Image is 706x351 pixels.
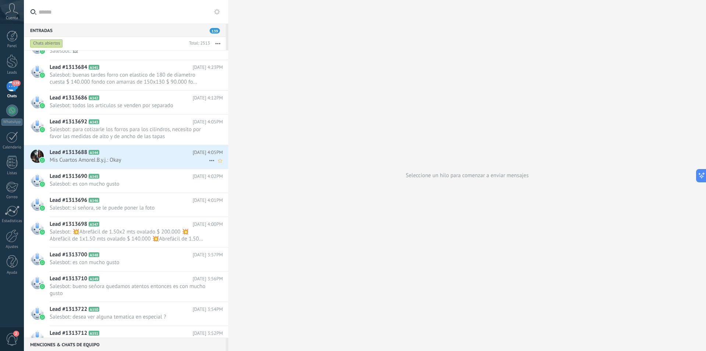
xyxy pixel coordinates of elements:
div: Menciones & Chats de equipo [24,338,226,351]
span: [DATE] 3:52PM [193,330,223,337]
a: Lead #1313710 A349 [DATE] 3:56PM Salesbot: bueno señora quedamos atentos entonces es con mucho gusto [24,271,228,302]
div: Estadísticas [1,219,23,224]
span: 2 [13,331,19,337]
span: Salesbot: para cotizarle los forros para los cilindros, necesito por favor las medidas de alto y ... [50,126,209,140]
span: Lead #1313686 [50,94,87,102]
div: Entradas [24,24,226,37]
span: [DATE] 3:54PM [193,306,223,313]
span: [DATE] 3:57PM [193,251,223,259]
span: [DATE] 4:23PM [193,64,223,71]
span: Lead #1313722 [50,306,87,313]
img: waba.svg [40,73,45,78]
span: Lead #1313684 [50,64,87,71]
img: waba.svg [40,284,45,289]
span: Salesbot: desea ver alguna tematica en especial ? [50,313,209,320]
span: Lead #1313696 [50,197,87,204]
span: Mis Cuartos AmoreJ.B.y.j.: Okay [50,157,209,164]
a: Lead #1313712 A351 [DATE] 3:52PM Salesbot: bueno señora cual de los diseños le gusto? [24,326,228,350]
span: Lead #1313688 [50,149,87,156]
span: A343 [89,119,99,124]
span: 139 [12,80,20,86]
a: Lead #1313692 A343 [DATE] 4:05PM Salesbot: para cotizarle los forros para los cilindros, necesito... [24,115,228,145]
span: A342 [89,95,99,100]
span: A344 [89,150,99,155]
span: A345 [89,174,99,179]
span: Lead #1313698 [50,221,87,228]
span: Salesbot: todos los articulos se venden por separado [50,102,209,109]
span: 139 [210,28,220,34]
span: A341 [89,65,99,70]
img: waba.svg [40,127,45,132]
span: Lead #1313690 [50,173,87,180]
span: Salesbot: si señora, se le puede poner la foto [50,204,209,211]
a: Lead #1313696 A346 [DATE] 4:01PM Salesbot: si señora, se le puede poner la foto [24,193,228,217]
span: [DATE] 3:56PM [193,275,223,282]
span: A350 [89,307,99,312]
span: A348 [89,252,99,257]
span: [DATE] 4:05PM [193,149,223,156]
a: Lead #1313686 A342 [DATE] 4:12PM Salesbot: todos los articulos se venden por separado [24,91,228,114]
img: waba.svg [40,182,45,187]
span: [DATE] 4:05PM [193,118,223,126]
span: [DATE] 4:01PM [193,197,223,204]
span: A351 [89,331,99,336]
div: Listas [1,171,23,176]
span: Salesbot: es con mucho gusto [50,180,209,187]
span: Lead #1313700 [50,251,87,259]
div: Panel [1,44,23,49]
span: [DATE] 4:12PM [193,94,223,102]
span: [DATE] 4:00PM [193,221,223,228]
img: waba.svg [40,260,45,265]
a: Lead #1313690 A345 [DATE] 4:02PM Salesbot: es con mucho gusto [24,169,228,193]
span: Lead #1313710 [50,275,87,282]
div: Ayuda [1,270,23,275]
span: [DATE] 4:02PM [193,173,223,180]
span: Lead #1313692 [50,118,87,126]
span: Salesbot: 💥Abrefácil de 1.50x2 mts ovalado $ 200.000 💥Abrefácil de 1x1.50 mts ovalado $ 140.000 💥... [50,228,209,242]
span: A347 [89,222,99,227]
div: WhatsApp [1,119,22,126]
span: Cuenta [6,16,18,21]
a: Lead #1313684 A341 [DATE] 4:23PM Salesbot: buenas tardes forro con elastico de 180 de diametro cu... [24,60,228,90]
div: Total: 2513 [186,40,210,47]
div: Chats abiertos [30,39,63,48]
span: A349 [89,276,99,281]
span: Salesbot: 🖼 [50,48,209,55]
span: Salesbot: buenas tardes forro con elastico de 180 de diametro cuesta $ 140.000 fondo con amarras ... [50,71,209,85]
a: Lead #1313688 A344 [DATE] 4:05PM Mis Cuartos AmoreJ.B.y.j.: Okay [24,145,228,169]
div: Chats [1,94,23,99]
a: Lead #1313722 A350 [DATE] 3:54PM Salesbot: desea ver alguna tematica en especial ? [24,302,228,326]
img: waba.svg [40,229,45,235]
a: Lead #1313698 A347 [DATE] 4:00PM Salesbot: 💥Abrefácil de 1.50x2 mts ovalado $ 200.000 💥Abrefácil ... [24,217,228,247]
img: waba.svg [40,315,45,320]
span: Salesbot: bueno señora cual de los diseños le gusto? [50,337,209,344]
div: Calendario [1,145,23,150]
img: waba.svg [40,103,45,108]
div: Correo [1,195,23,200]
div: Ajustes [1,245,23,249]
img: waba.svg [40,206,45,211]
span: A346 [89,198,99,203]
span: Salesbot: es con mucho gusto [50,259,209,266]
span: Lead #1313712 [50,330,87,337]
img: waba.svg [40,158,45,163]
img: waba.svg [40,49,45,54]
div: Leads [1,70,23,75]
span: Salesbot: bueno señora quedamos atentos entonces es con mucho gusto [50,283,209,297]
a: Lead #1313700 A348 [DATE] 3:57PM Salesbot: es con mucho gusto [24,248,228,271]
